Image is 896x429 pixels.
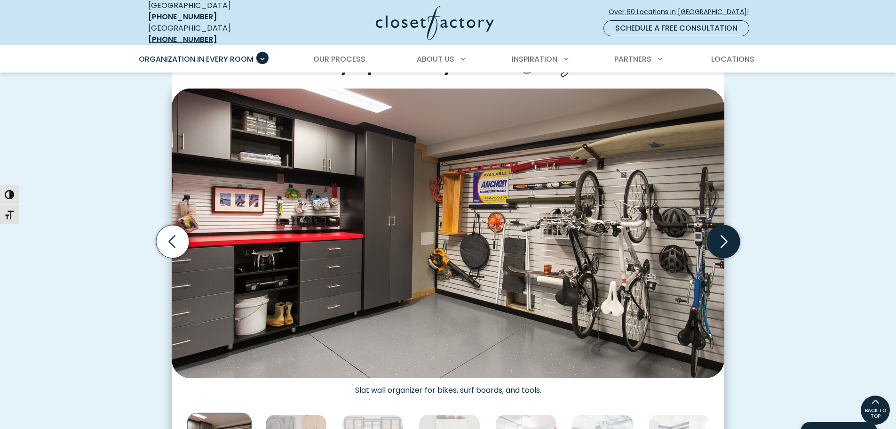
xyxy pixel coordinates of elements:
[152,221,193,262] button: Previous slide
[313,54,365,65] span: Our Process
[860,395,890,425] a: BACK TO TOP
[417,54,454,65] span: About Us
[609,7,756,17] span: Over 60 Locations in [GEOGRAPHIC_DATA]!
[172,89,724,378] img: Custom garage slatwall organizer for bikes, surf boards, and tools
[614,54,651,65] span: Partners
[148,23,285,45] div: [GEOGRAPHIC_DATA]
[132,46,764,73] nav: Primary Menu
[512,54,557,65] span: Inspiration
[703,221,744,262] button: Next slide
[148,11,217,22] a: [PHONE_NUMBER]
[376,6,494,40] img: Closet Factory Logo
[172,378,724,395] figcaption: Slat wall organizer for bikes, surf boards, and tools.
[139,54,254,65] span: Organization in Every Room
[711,54,754,65] span: Locations
[148,34,217,45] a: [PHONE_NUMBER]
[603,20,749,36] a: Schedule a Free Consultation
[608,4,757,20] a: Over 60 Locations in [GEOGRAPHIC_DATA]!
[861,408,890,419] span: BACK TO TOP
